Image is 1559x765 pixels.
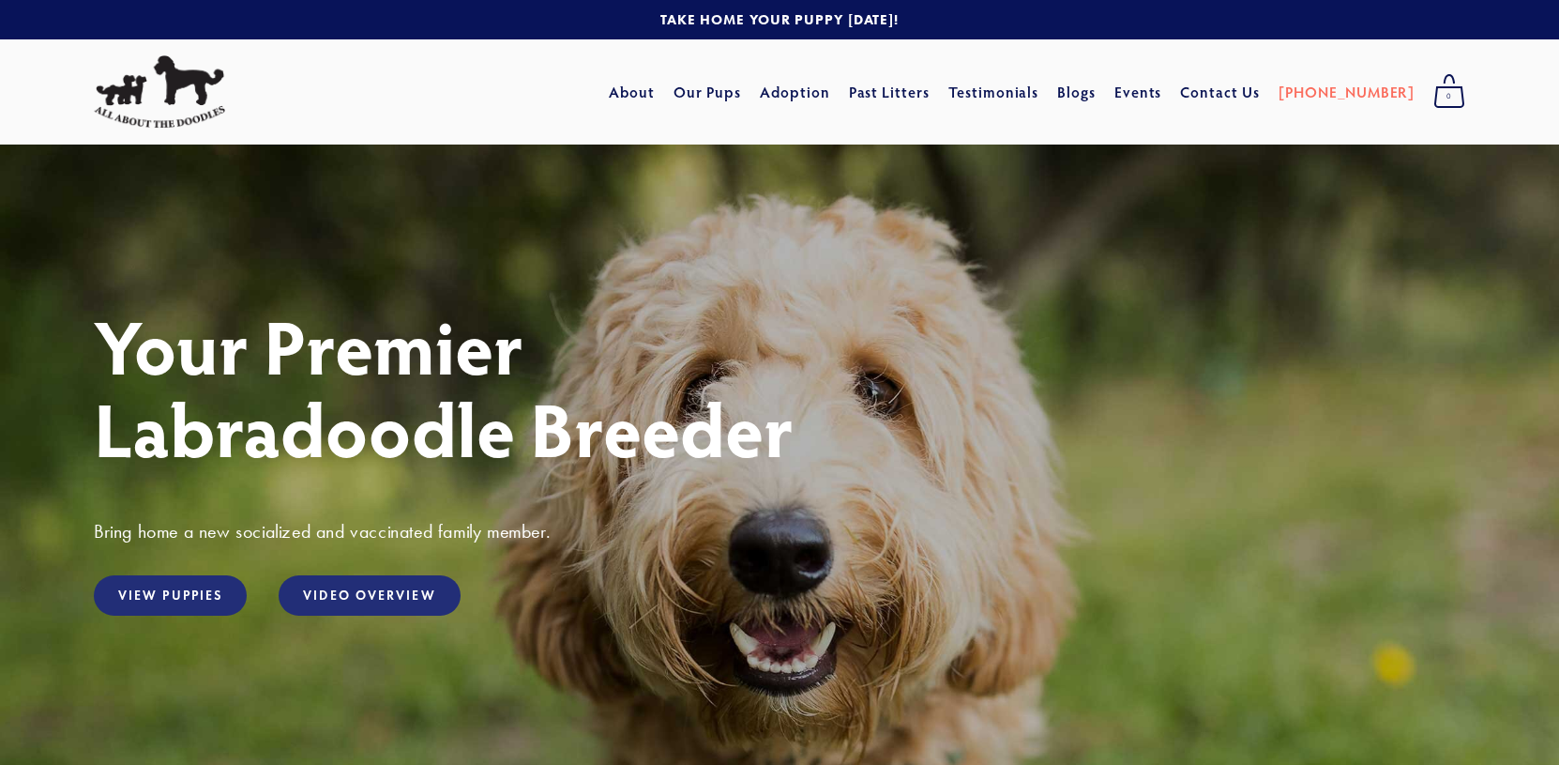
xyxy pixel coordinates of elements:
[1180,75,1260,109] a: Contact Us
[760,75,830,109] a: Adoption
[674,75,742,109] a: Our Pups
[94,304,1465,469] h1: Your Premier Labradoodle Breeder
[948,75,1039,109] a: Testimonials
[849,82,931,101] a: Past Litters
[279,575,460,616] a: Video Overview
[94,519,1465,543] h3: Bring home a new socialized and vaccinated family member.
[1433,84,1465,109] span: 0
[1057,75,1096,109] a: Blogs
[609,75,655,109] a: About
[94,575,247,616] a: View Puppies
[1114,75,1162,109] a: Events
[94,55,225,129] img: All About The Doodles
[1279,75,1415,109] a: [PHONE_NUMBER]
[1424,69,1475,115] a: 0 items in cart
